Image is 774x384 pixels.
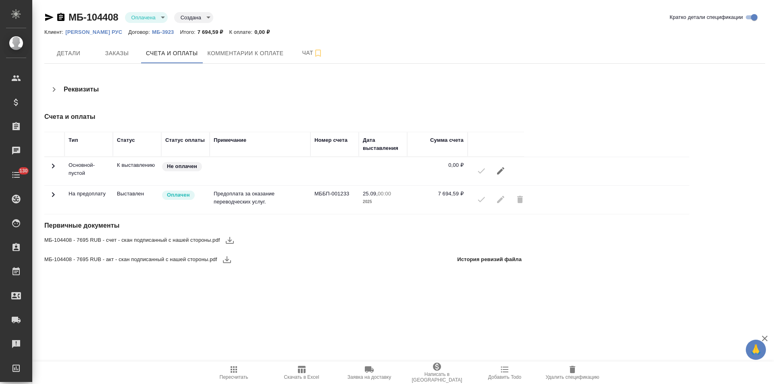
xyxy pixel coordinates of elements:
[313,48,323,58] svg: Подписаться
[69,136,78,144] div: Тип
[165,136,205,144] div: Статус оплаты
[378,191,391,197] p: 00:00
[749,341,763,358] span: 🙏
[69,12,119,23] a: МБ-104408
[125,12,168,23] div: Оплачена
[48,166,58,172] span: Toggle Row Expanded
[180,29,197,35] p: Итого:
[48,195,58,201] span: Toggle Row Expanded
[44,12,54,22] button: Скопировать ссылку для ЯМессенджера
[129,14,158,21] button: Оплачена
[178,14,204,21] button: Создана
[146,48,198,58] span: Счета и оплаты
[117,190,157,198] p: Все изменения в спецификации заблокированы
[746,340,766,360] button: 🙏
[491,161,510,181] button: Редактировать
[44,29,65,35] p: Клиент:
[293,48,332,58] span: Чат
[457,255,522,264] p: История ревизий файла
[65,28,128,35] a: [PERSON_NAME] РУС
[167,191,190,199] p: Оплачен
[64,85,99,94] h4: Реквизиты
[310,186,359,214] td: МББП-001233
[15,167,33,175] span: 130
[117,161,157,169] p: Счет отправлен к выставлению в ардеп, но в 1С не выгружен еще, разблокировать можно только на сто...
[44,255,217,264] span: МБ-104408 - 7695 RUB - акт - скан подписанный с нашей стороны.pdf
[430,136,464,144] div: Сумма счета
[2,165,30,185] a: 130
[214,190,306,206] p: Предоплата за оказание переводческих услуг.
[56,12,66,22] button: Скопировать ссылку
[44,236,220,244] span: МБ-104408 - 7695 RUB - счет - скан подписанный с нашей стороны.pdf
[198,29,229,35] p: 7 694,59 ₽
[208,48,284,58] span: Комментарии к оплате
[363,198,403,206] p: 2025
[670,13,743,21] span: Кратко детали спецификации
[152,28,180,35] a: МБ-3923
[254,29,276,35] p: 0,00 ₽
[407,157,468,185] td: 0,00 ₽
[174,12,213,23] div: Оплачена
[64,186,113,214] td: На предоплату
[214,136,246,144] div: Примечание
[167,162,197,170] p: Не оплачен
[49,48,88,58] span: Детали
[64,157,113,185] td: Основной-пустой
[128,29,152,35] p: Договор:
[65,29,128,35] p: [PERSON_NAME] РУС
[314,136,347,144] div: Номер счета
[407,186,468,214] td: 7 694,59 ₽
[44,221,525,230] h4: Первичные документы
[152,29,180,35] p: МБ-3923
[44,112,525,122] h4: Счета и оплаты
[98,48,136,58] span: Заказы
[363,136,403,152] div: Дата выставления
[363,191,378,197] p: 25.09,
[117,136,135,144] div: Статус
[229,29,254,35] p: К оплате:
